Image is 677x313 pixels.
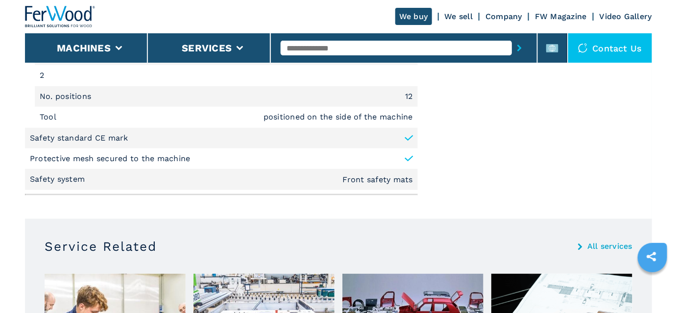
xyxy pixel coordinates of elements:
button: submit-button [512,37,527,59]
button: Services [182,42,232,54]
p: Safety system [30,174,88,185]
p: Protective mesh secured to the machine [30,153,191,164]
em: 12 [406,93,413,100]
p: Safety standard CE mark [30,133,128,144]
a: We sell [445,12,473,21]
h3: Service Related [45,239,157,254]
iframe: Chat [635,269,670,306]
a: FW Magazine [535,12,587,21]
a: sharethis [639,244,664,269]
div: Contact us [568,33,653,63]
img: Contact us [578,43,588,53]
a: Video Gallery [600,12,652,21]
a: Company [485,12,522,21]
a: We buy [395,8,432,25]
p: 2 [40,70,47,81]
em: positioned on the side of the machine [264,113,413,121]
p: Tool [40,112,59,122]
p: No. positions [40,91,94,102]
a: All services [587,242,632,250]
em: Front safety mats [343,176,413,184]
button: Machines [57,42,111,54]
img: Ferwood [25,6,96,27]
